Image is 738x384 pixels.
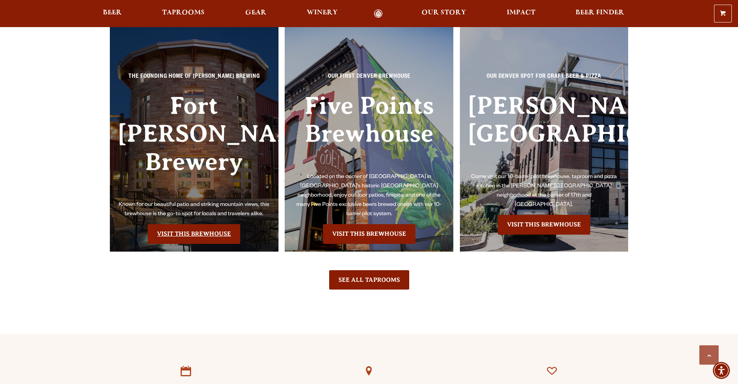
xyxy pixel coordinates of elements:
[98,9,127,18] a: Beer
[329,270,409,290] a: See All Taprooms
[292,72,446,86] p: Our First Denver Brewhouse
[245,10,266,16] span: Gear
[302,9,343,18] a: Winery
[468,173,621,210] p: Come visit our 10-barrel pilot brewhouse, taproom and pizza kitchen in the [PERSON_NAME][GEOGRAPH...
[323,224,415,243] a: Visit the Five Points Brewhouse
[292,173,446,219] p: Located on the corner of [GEOGRAPHIC_DATA] in [GEOGRAPHIC_DATA]’s historic [GEOGRAPHIC_DATA] neig...
[468,92,621,173] h3: [PERSON_NAME][GEOGRAPHIC_DATA]
[502,9,540,18] a: Impact
[507,10,535,16] span: Impact
[118,92,271,201] h3: Fort [PERSON_NAME] Brewery
[498,215,590,234] a: Visit the Sloan’s Lake Brewhouse
[713,362,730,379] div: Accessibility Menu
[118,201,271,219] p: Known for our beautiful patio and striking mountain views, this brewhouse is the go-to spot for l...
[422,10,466,16] span: Our Story
[148,224,240,243] a: Visit the Fort Collin's Brewery & Taproom
[292,92,446,173] h3: Five Points Brewhouse
[468,72,621,86] p: Our Denver spot for craft beer & pizza
[571,9,629,18] a: Beer Finder
[240,9,272,18] a: Gear
[699,345,719,365] a: Scroll to top
[364,9,393,18] a: Odell Home
[157,9,210,18] a: Taprooms
[103,10,122,16] span: Beer
[417,9,471,18] a: Our Story
[307,10,338,16] span: Winery
[162,10,205,16] span: Taprooms
[118,72,271,86] p: The Founding Home of [PERSON_NAME] Brewing
[576,10,624,16] span: Beer Finder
